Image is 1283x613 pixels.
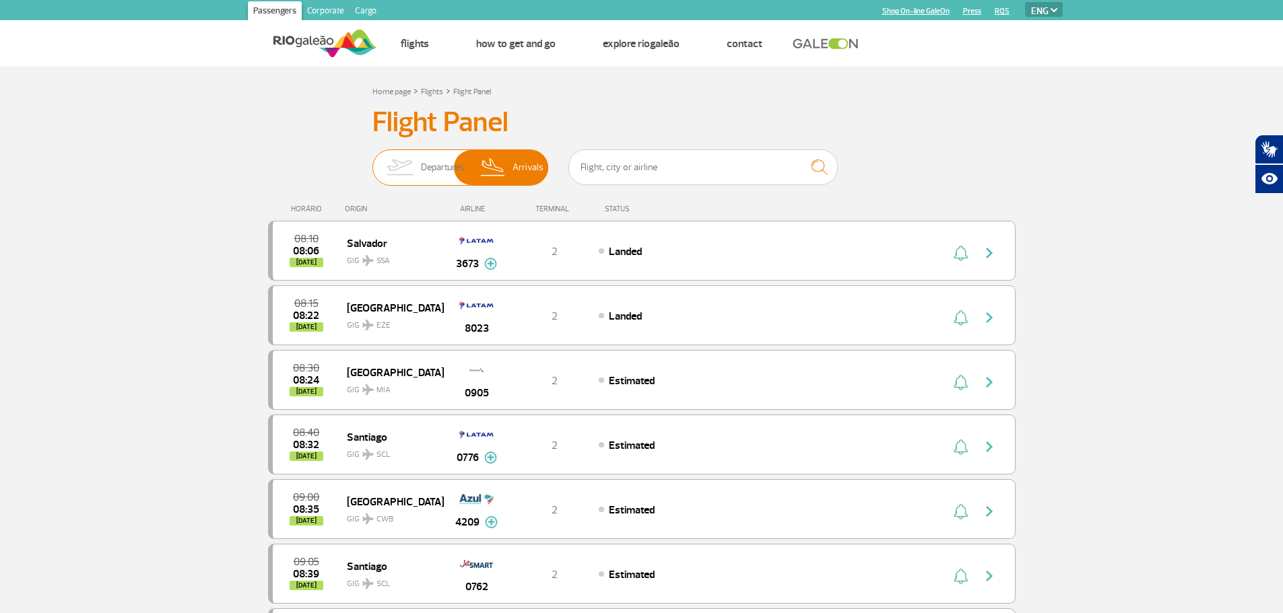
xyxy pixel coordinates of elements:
[248,1,302,23] a: Passengers
[609,374,655,388] span: Estimated
[476,37,556,50] a: How to get and go
[362,578,374,589] img: destiny_airplane.svg
[485,516,498,528] img: mais-info-painel-voo.svg
[347,248,433,267] span: GIG
[293,440,319,449] span: 2025-09-28 08:32:00
[954,439,968,455] img: sino-painel-voo.svg
[457,449,479,466] span: 0776
[362,449,374,460] img: destiny_airplane.svg
[511,205,598,213] div: TERMINAL
[347,234,433,252] span: Salvador
[981,568,997,584] img: seta-direita-painel-voo.svg
[290,322,323,332] span: [DATE]
[293,246,319,256] span: 2025-09-28 08:06:24
[347,506,433,526] span: GIG
[552,503,558,517] span: 2
[294,557,319,567] span: 2025-09-28 09:05:00
[995,7,1010,15] a: RQS
[294,234,319,244] span: 2025-09-28 08:10:00
[1255,135,1283,164] button: Abrir tradutor de língua de sinais.
[414,83,418,98] a: >
[954,374,968,390] img: sino-painel-voo.svg
[347,557,433,575] span: Santiago
[981,310,997,326] img: seta-direita-painel-voo.svg
[376,513,393,526] span: CWB
[954,245,968,261] img: sino-painel-voo.svg
[347,299,433,316] span: [GEOGRAPHIC_DATA]
[376,449,390,461] span: SCL
[552,245,558,258] span: 2
[376,384,391,396] span: MIA
[568,149,838,185] input: Flight, city or airline
[347,363,433,381] span: [GEOGRAPHIC_DATA]
[376,578,390,590] span: SCL
[609,568,655,581] span: Estimated
[1255,135,1283,194] div: Plugin de acessibilidade da Hand Talk.
[302,1,350,23] a: Corporate
[376,255,390,267] span: SSA
[290,581,323,590] span: [DATE]
[379,150,421,185] img: slider-embarque
[347,377,433,396] span: GIG
[963,7,981,15] a: Press
[421,150,464,185] span: Departures
[293,375,319,385] span: 2025-09-28 08:24:00
[401,37,429,50] a: Flights
[456,256,479,272] span: 3673
[981,245,997,261] img: seta-direita-painel-voo.svg
[290,516,323,526] span: [DATE]
[1255,164,1283,194] button: Abrir recursos assistivos.
[609,245,642,258] span: Landed
[376,320,391,332] span: EZE
[347,312,433,332] span: GIG
[954,310,968,326] img: sino-painel-voo.svg
[981,374,997,390] img: seta-direita-painel-voo.svg
[347,441,433,461] span: GIG
[981,439,997,455] img: seta-direita-painel-voo.svg
[443,205,511,213] div: AIRLINE
[598,205,708,213] div: STATUS
[609,310,642,323] span: Landed
[465,579,488,595] span: 0762
[272,205,346,213] div: HORÁRIO
[293,493,319,502] span: 2025-09-28 09:00:00
[727,37,762,50] a: Contact
[954,503,968,519] img: sino-painel-voo.svg
[362,513,374,524] img: destiny_airplane.svg
[362,255,374,266] img: destiny_airplane.svg
[347,428,433,445] span: Santiago
[465,320,489,336] span: 8023
[350,1,382,23] a: Cargo
[552,568,558,581] span: 2
[293,569,319,579] span: 2025-09-28 08:39:00
[290,258,323,267] span: [DATE]
[609,439,655,452] span: Estimated
[293,505,319,514] span: 2025-09-28 08:35:00
[345,205,443,213] div: ORIGIN
[362,384,374,395] img: destiny_airplane.svg
[290,452,323,461] span: [DATE]
[372,106,911,139] h3: Flight Panel
[347,493,433,510] span: [GEOGRAPHIC_DATA]
[294,299,319,308] span: 2025-09-28 08:15:00
[446,83,451,98] a: >
[347,571,433,590] span: GIG
[372,87,411,97] a: Home page
[981,503,997,519] img: seta-direita-painel-voo.svg
[421,87,443,97] a: Flights
[954,568,968,584] img: sino-painel-voo.svg
[293,311,319,320] span: 2025-09-28 08:22:00
[465,385,489,401] span: 0905
[484,258,497,270] img: mais-info-painel-voo.svg
[455,514,480,530] span: 4209
[293,428,319,437] span: 2025-09-28 08:40:00
[484,452,497,464] img: mais-info-painel-voo.svg
[882,7,950,15] a: Shop On-line GaleOn
[609,503,655,517] span: Estimated
[552,439,558,452] span: 2
[453,87,491,97] a: Flight Panel
[513,150,544,185] span: Arrivals
[552,374,558,388] span: 2
[473,150,513,185] img: slider-desembarque
[603,37,680,50] a: Explore RIOgaleão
